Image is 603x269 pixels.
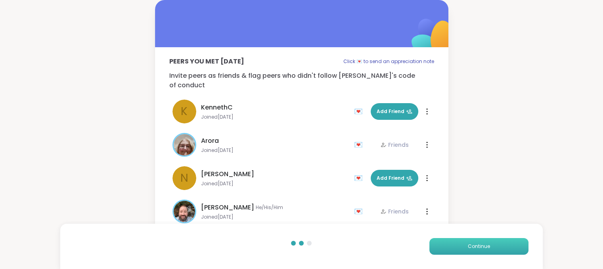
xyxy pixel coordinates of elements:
div: 💌 [354,105,366,118]
button: Continue [429,238,528,255]
div: Friends [380,141,409,149]
span: Joined [DATE] [201,214,349,220]
div: 💌 [354,205,366,218]
p: Click 💌 to send an appreciation note [343,57,434,66]
span: KennethC [201,103,233,112]
span: [PERSON_NAME] [201,169,254,179]
span: [PERSON_NAME] [201,203,254,212]
div: 💌 [354,172,366,184]
span: N [180,170,188,186]
button: Add Friend [371,103,418,120]
img: Arora [174,134,195,156]
span: Joined [DATE] [201,147,349,154]
span: Joined [DATE] [201,181,349,187]
span: He/His/Him [256,204,283,211]
span: Add Friend [377,175,412,182]
span: K [181,103,188,120]
p: Invite peers as friends & flag peers who didn't follow [PERSON_NAME]'s code of conduct [169,71,434,90]
div: Friends [380,208,409,215]
span: Arora [201,136,219,146]
span: Continue [468,243,490,250]
button: Add Friend [371,170,418,186]
span: Add Friend [377,108,412,115]
img: Brian_L [174,201,195,222]
div: 💌 [354,138,366,151]
span: Joined [DATE] [201,114,349,120]
p: Peers you met [DATE] [169,57,244,66]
